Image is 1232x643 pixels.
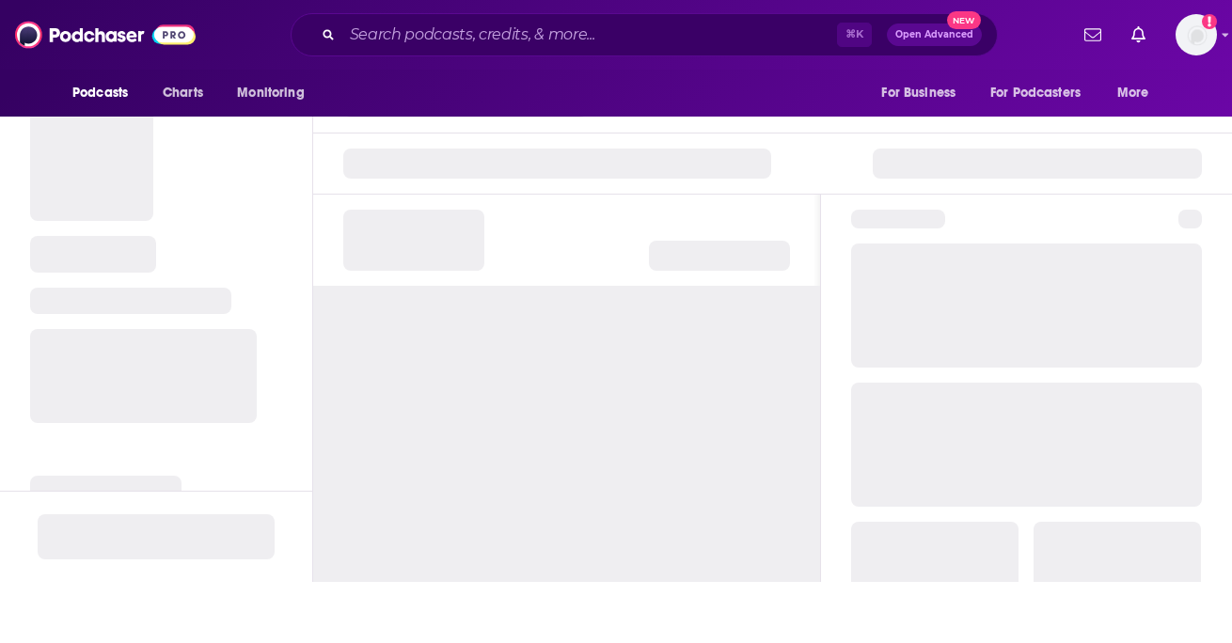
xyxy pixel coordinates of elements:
button: open menu [224,75,328,111]
a: Charts [150,75,214,111]
span: For Business [881,80,956,106]
span: For Podcasters [990,80,1081,106]
span: More [1117,80,1149,106]
span: ⌘ K [837,23,872,47]
button: open menu [978,75,1108,111]
a: Show notifications dropdown [1124,19,1153,51]
button: Show profile menu [1176,14,1217,55]
span: Charts [163,80,203,106]
span: New [947,11,981,29]
svg: Add a profile image [1202,14,1217,29]
span: Open Advanced [895,30,973,39]
button: open menu [59,75,152,111]
button: Open AdvancedNew [887,24,982,46]
button: open menu [1104,75,1173,111]
span: Podcasts [72,80,128,106]
img: Podchaser - Follow, Share and Rate Podcasts [15,17,196,53]
button: open menu [868,75,979,111]
img: User Profile [1176,14,1217,55]
a: Show notifications dropdown [1077,19,1109,51]
span: Monitoring [237,80,304,106]
input: Search podcasts, credits, & more... [342,20,837,50]
div: Search podcasts, credits, & more... [291,13,998,56]
span: Logged in as Alexandrapullpr [1176,14,1217,55]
